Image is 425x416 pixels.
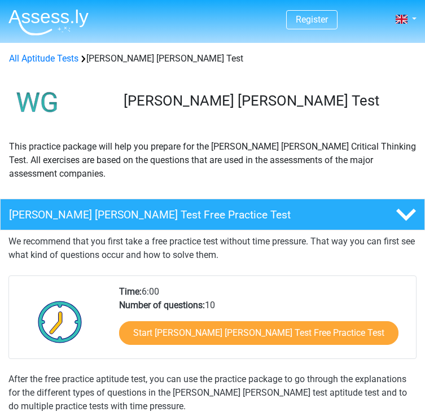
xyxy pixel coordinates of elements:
[9,53,78,64] a: All Aptitude Tests
[9,208,345,221] h4: [PERSON_NAME] [PERSON_NAME] Test Free Practice Test
[8,235,417,262] p: We recommend that you first take a free practice test without time pressure. That way you can fir...
[9,140,416,181] p: This practice package will help you prepare for the [PERSON_NAME] [PERSON_NAME] Critical Thinking...
[8,373,417,413] div: After the free practice aptitude test, you can use the practice package to go through the explana...
[296,14,328,25] a: Register
[8,199,417,230] a: [PERSON_NAME] [PERSON_NAME] Test Free Practice Test
[119,286,142,297] b: Time:
[119,321,398,345] a: Start [PERSON_NAME] [PERSON_NAME] Test Free Practice Test
[111,285,416,358] div: 6:00 10
[8,9,89,36] img: Assessly
[9,75,66,131] img: watson glaser test
[119,300,205,310] b: Number of questions:
[124,92,408,110] h3: [PERSON_NAME] [PERSON_NAME] Test
[32,294,89,350] img: Clock
[5,52,420,65] div: [PERSON_NAME] [PERSON_NAME] Test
